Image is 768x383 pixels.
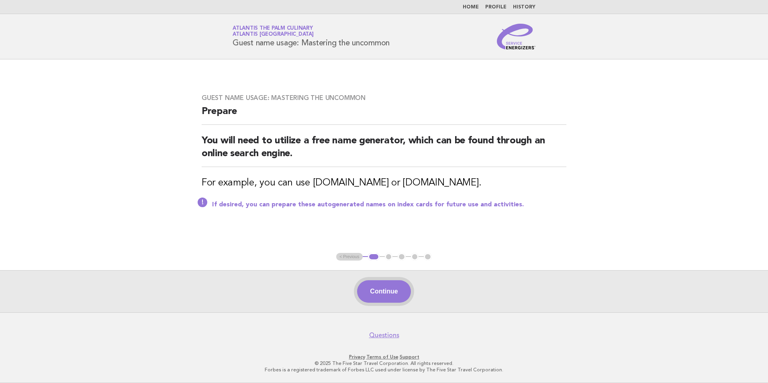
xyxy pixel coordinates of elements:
[497,24,535,49] img: Service Energizers
[202,105,566,125] h2: Prepare
[233,26,314,37] a: Atlantis The Palm CulinaryAtlantis [GEOGRAPHIC_DATA]
[202,94,566,102] h3: Guest name usage: Mastering the uncommon
[513,5,535,10] a: History
[202,177,566,189] h3: For example, you can use [DOMAIN_NAME] or [DOMAIN_NAME].
[138,360,630,367] p: © 2025 The Five Star Travel Corporation. All rights reserved.
[357,280,411,303] button: Continue
[233,32,314,37] span: Atlantis [GEOGRAPHIC_DATA]
[202,134,566,167] h2: You will need to utilize a free name generator, which can be found through an online search engine.
[368,253,380,261] button: 1
[463,5,479,10] a: Home
[138,354,630,360] p: · ·
[138,367,630,373] p: Forbes is a registered trademark of Forbes LLC used under license by The Five Star Travel Corpora...
[212,201,566,209] p: If desired, you can prepare these autogenerated names on index cards for future use and activities.
[233,26,390,47] h1: Guest name usage: Mastering the uncommon
[369,331,399,339] a: Questions
[400,354,419,360] a: Support
[366,354,398,360] a: Terms of Use
[349,354,365,360] a: Privacy
[485,5,507,10] a: Profile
